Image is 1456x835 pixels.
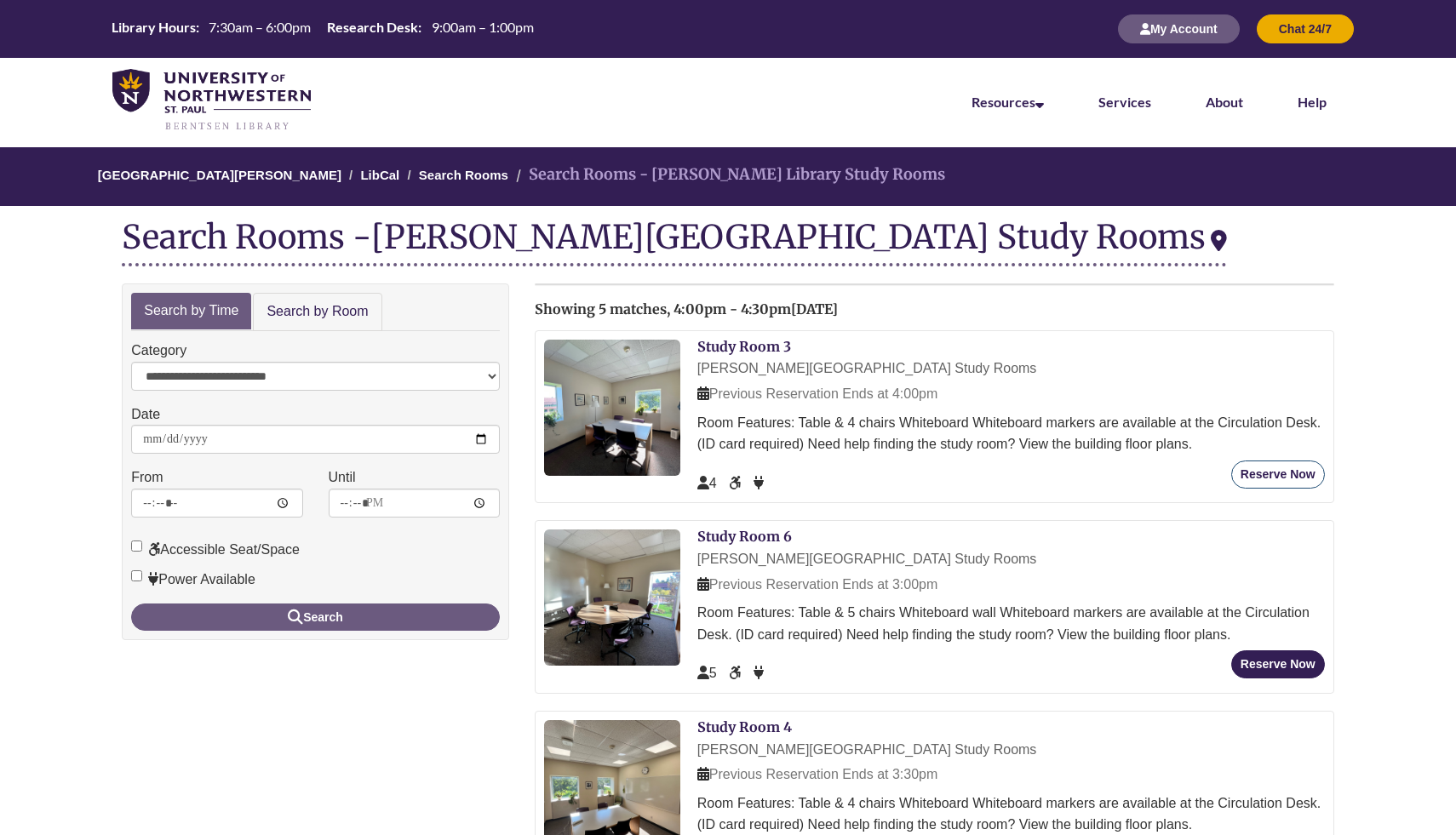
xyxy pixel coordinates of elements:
[253,293,381,331] a: Search by Room
[697,577,938,592] span: Previous Reservation Ends at 3:00pm
[131,569,255,591] label: Power Available
[697,357,1325,380] div: [PERSON_NAME][GEOGRAPHIC_DATA] Study Rooms
[131,403,160,426] label: Date
[667,300,838,317] span: , 4:00pm - 4:30pm[DATE]
[98,168,341,182] a: [GEOGRAPHIC_DATA][PERSON_NAME]
[1118,21,1240,36] a: My Account
[697,412,1325,455] div: Room Features: Table & 4 chairs Whiteboard Whiteboard markers are available at the Circulation De...
[1298,94,1327,110] a: Help
[1257,21,1354,36] a: Chat 24/7
[131,539,300,561] label: Accessible Seat/Space
[371,216,1227,257] div: [PERSON_NAME][GEOGRAPHIC_DATA] Study Rooms
[697,548,1325,570] div: [PERSON_NAME][GEOGRAPHIC_DATA] Study Rooms
[131,466,163,489] label: From
[329,466,356,489] label: Until
[1098,94,1151,110] a: Services
[512,163,945,187] li: Search Rooms - [PERSON_NAME] Library Study Rooms
[122,219,1227,266] div: Search Rooms -
[697,338,791,355] a: Study Room 3
[697,602,1325,645] div: Room Features: Table & 5 chairs Whiteboard wall Whiteboard markers are available at the Circulati...
[1118,14,1240,43] button: My Account
[697,528,792,545] a: Study Room 6
[544,529,680,666] img: Study Room 6
[432,19,534,35] span: 9:00am – 1:00pm
[544,340,680,476] img: Study Room 3
[105,18,202,37] th: Library Hours:
[112,69,311,132] img: UNWSP Library Logo
[320,18,424,37] th: Research Desk:
[697,666,717,680] span: The capacity of this space
[131,540,142,552] input: Accessible Seat/Space
[131,293,251,329] a: Search by Time
[209,19,311,35] span: 7:30am – 6:00pm
[1231,460,1325,489] button: Reserve Now
[697,739,1325,761] div: [PERSON_NAME][GEOGRAPHIC_DATA] Study Rooms
[1206,94,1243,110] a: About
[1231,650,1325,678] button: Reserve Now
[697,476,717,490] span: The capacity of this space
[729,666,744,680] span: Accessible Seat/Space
[535,302,1334,317] h2: Showing 5 matches
[972,94,1044,110] a: Resources
[697,718,792,735] a: Study Room 4
[131,603,500,631] button: Search
[697,767,938,781] span: Previous Reservation Ends at 3:30pm
[754,476,764,490] span: Power Available
[419,168,508,182] a: Search Rooms
[729,476,744,490] span: Accessible Seat/Space
[697,386,938,401] span: Previous Reservation Ends at 4:00pm
[1257,14,1354,43] button: Chat 24/7
[131,570,142,581] input: Power Available
[360,168,399,182] a: LibCal
[754,666,764,680] span: Power Available
[105,18,540,40] a: Hours Today
[105,18,540,38] table: Hours Today
[131,340,186,362] label: Category
[122,147,1334,206] nav: Breadcrumb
